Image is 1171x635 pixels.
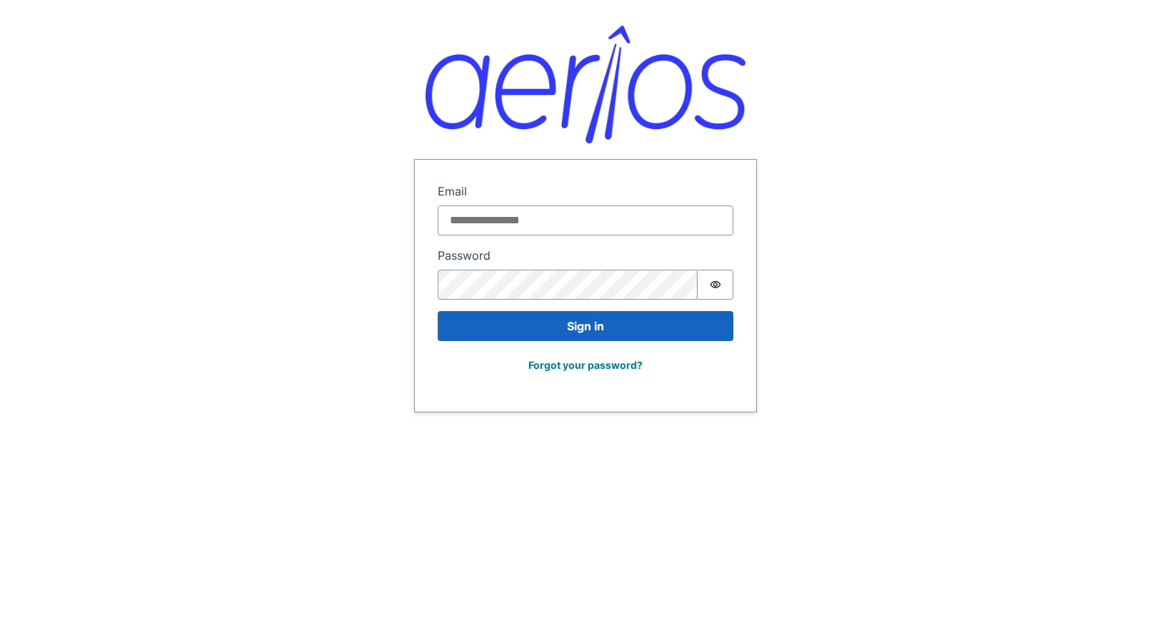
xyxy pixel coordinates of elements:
label: Email [438,183,733,200]
button: Sign in [438,311,733,341]
button: Forgot your password? [519,352,652,377]
img: Aerios logo [426,26,745,143]
button: Show password [698,270,733,300]
label: Password [438,247,733,264]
